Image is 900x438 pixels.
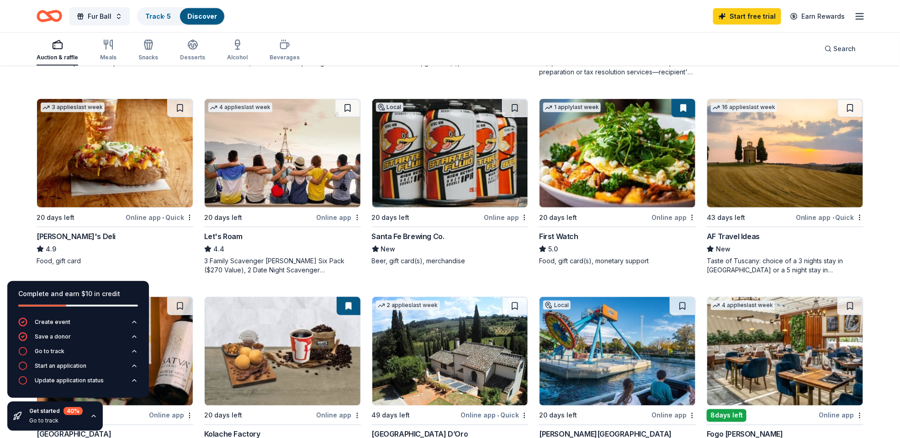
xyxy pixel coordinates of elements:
a: Image for Jason's Deli3 applieslast week20 days leftOnline app•Quick[PERSON_NAME]'s Deli4.9Food, ... [37,99,193,266]
div: Get started [29,407,83,415]
button: Update application status [18,376,138,391]
div: Food, gift card(s), monetary support [539,256,696,266]
a: Image for Santa Fe Brewing Co.Local20 days leftOnline appSanta Fe Brewing Co.NewBeer, gift card(s... [372,99,529,266]
div: 20 days left [37,212,74,223]
div: 16 applies last week [711,103,777,112]
span: • [832,214,834,221]
div: 4 applies last week [711,301,775,310]
button: Search [817,40,863,58]
div: Online app [651,410,696,421]
span: • [162,214,164,221]
div: 20 days left [539,410,577,421]
img: Image for Santa Fe Brewing Co. [372,99,528,208]
img: Image for First Watch [540,99,695,208]
div: 20 days left [539,212,577,223]
div: 20 days left [204,410,242,421]
div: [PERSON_NAME]'s Deli [37,231,116,242]
button: Beverages [270,36,300,66]
div: Start an application [35,362,86,370]
div: Online app [819,410,863,421]
button: Snacks [138,36,158,66]
button: Go to track [18,347,138,361]
div: A $1,000 Gift Certificate redeemable for expert tax preparation or tax resolution services—recipi... [539,58,696,77]
img: Image for Fogo de Chao [707,297,863,406]
div: Local [376,103,403,112]
a: Track· 5 [145,12,171,20]
div: Taste of Tuscany: choice of a 3 nights stay in [GEOGRAPHIC_DATA] or a 5 night stay in [GEOGRAPHIC... [707,256,863,275]
div: Go to track [29,417,83,424]
img: Image for Villa Sogni D’Oro [372,297,528,406]
div: Snacks [138,54,158,61]
button: Fur Ball [69,7,130,26]
div: Online app [651,212,696,223]
span: Fur Ball [88,11,111,22]
div: 49 days left [372,410,410,421]
button: Desserts [180,36,205,66]
div: 20 days left [372,212,410,223]
div: Online app Quick [796,212,863,223]
img: Image for Jason's Deli [37,99,193,208]
div: Save a donor [35,333,71,340]
div: Let's Roam [204,231,243,242]
button: Meals [100,36,116,66]
button: Track· 5Discover [137,7,225,26]
span: 5.0 [548,244,558,255]
div: Create event [35,318,70,326]
div: Beverages [270,54,300,61]
img: Image for Let's Roam [205,99,360,208]
div: Alcohol [227,54,248,61]
div: 20 days left [204,212,242,223]
span: New [381,244,396,255]
div: 2 applies last week [376,301,440,310]
span: • [497,412,499,419]
a: Image for First Watch1 applylast week20 days leftOnline appFirst Watch5.0Food, gift card(s), mone... [539,99,696,266]
div: Update application status [35,377,104,384]
div: 3 Family Scavenger [PERSON_NAME] Six Pack ($270 Value), 2 Date Night Scavenger [PERSON_NAME] Two ... [204,256,361,275]
div: AF Travel Ideas [707,231,760,242]
button: Start an application [18,361,138,376]
div: Local [543,301,571,310]
a: Discover [187,12,217,20]
div: First Watch [539,231,578,242]
div: Online app Quick [461,410,528,421]
div: Santa Fe Brewing Co. [372,231,445,242]
div: 40 % [64,407,83,415]
span: 4.9 [46,244,56,255]
div: 1 apply last week [543,103,601,112]
button: Create event [18,318,138,332]
img: Image for Kolache Factory [205,297,360,406]
img: Image for Cliff's Amusement Park [540,297,695,406]
div: Online app [149,410,193,421]
span: Search [834,43,856,54]
button: Alcohol [227,36,248,66]
a: Image for Let's Roam4 applieslast week20 days leftOnline appLet's Roam4.43 Family Scavenger [PERS... [204,99,361,275]
span: New [716,244,731,255]
div: 43 days left [707,212,745,223]
div: 4 applies last week [208,103,272,112]
div: Meals [100,54,116,61]
img: Image for AF Travel Ideas [707,99,863,208]
div: Online app [317,410,361,421]
span: 4.4 [213,244,224,255]
div: Online app [484,212,528,223]
div: 8 days left [707,409,746,422]
div: Complete and earn $10 in credit [18,288,138,299]
div: Online app Quick [126,212,193,223]
div: Beer, gift card(s), merchandise [372,256,529,266]
div: Food, gift card [37,256,193,266]
button: Auction & raffle [37,36,78,66]
a: Start free trial [713,8,781,25]
a: Image for AF Travel Ideas16 applieslast week43 days leftOnline app•QuickAF Travel IdeasNewTaste o... [707,99,863,275]
div: 3 applies last week [41,103,105,112]
div: Auction & raffle [37,54,78,61]
div: Desserts [180,54,205,61]
div: Online app [317,212,361,223]
a: Home [37,5,62,27]
div: Go to track [35,348,64,355]
button: Save a donor [18,332,138,347]
a: Earn Rewards [785,8,851,25]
